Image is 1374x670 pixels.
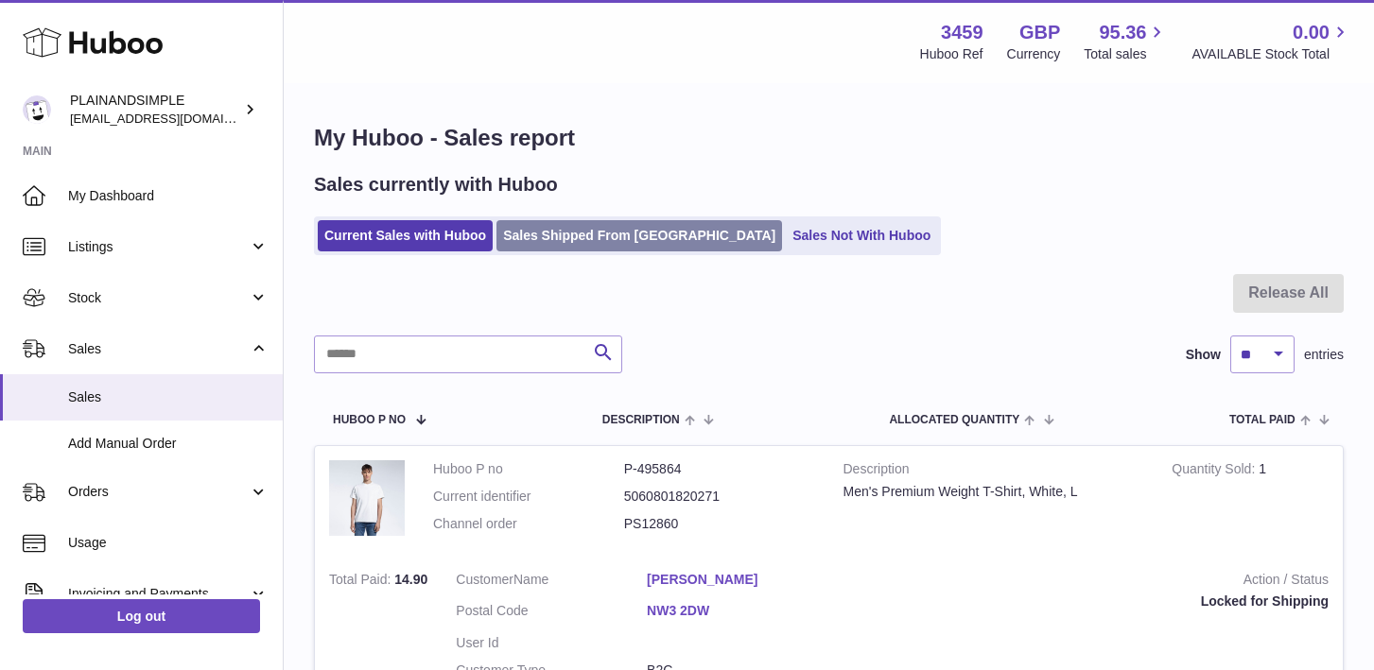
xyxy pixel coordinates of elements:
span: My Dashboard [68,187,269,205]
span: Customer [456,572,513,587]
strong: Total Paid [329,572,394,592]
a: [PERSON_NAME] [647,571,838,589]
div: Locked for Shipping [866,593,1329,610]
div: Huboo Ref [920,45,983,63]
div: Currency [1007,45,1061,63]
span: Usage [68,534,269,552]
a: 95.36 Total sales [1084,20,1168,63]
a: 0.00 AVAILABLE Stock Total [1191,20,1351,63]
span: AVAILABLE Stock Total [1191,45,1351,63]
span: Sales [68,340,249,358]
span: Invoicing and Payments [68,585,249,603]
a: Current Sales with Huboo [318,220,493,251]
span: 95.36 [1099,20,1146,45]
span: Total paid [1229,414,1296,426]
span: entries [1304,346,1344,364]
span: ALLOCATED Quantity [889,414,1019,426]
dt: Huboo P no [433,460,624,478]
strong: Quantity Sold [1172,461,1259,481]
dt: Channel order [433,515,624,533]
span: Sales [68,388,269,406]
span: Stock [68,289,249,307]
a: NW3 2DW [647,602,838,620]
strong: GBP [1019,20,1060,45]
div: Men's Premium Weight T-Shirt, White, L [844,483,1144,501]
td: 1 [1157,446,1343,557]
span: Total sales [1084,45,1168,63]
strong: 3459 [941,20,983,45]
img: 34591727345691.jpeg [329,460,405,536]
dd: PS12860 [624,515,815,533]
dt: Current identifier [433,488,624,506]
span: 14.90 [394,572,427,587]
span: Huboo P no [333,414,406,426]
span: Add Manual Order [68,435,269,453]
span: [EMAIL_ADDRESS][DOMAIN_NAME] [70,111,278,126]
span: Listings [68,238,249,256]
dd: P-495864 [624,460,815,478]
h2: Sales currently with Huboo [314,172,558,198]
span: Orders [68,483,249,501]
strong: Action / Status [866,571,1329,593]
dt: Postal Code [456,602,647,625]
span: 0.00 [1293,20,1330,45]
label: Show [1186,346,1221,364]
dt: User Id [456,634,647,652]
div: PLAINANDSIMPLE [70,92,240,128]
a: Sales Not With Huboo [786,220,937,251]
h1: My Huboo - Sales report [314,123,1344,153]
img: duco@plainandsimple.com [23,95,51,124]
span: Description [602,414,680,426]
a: Sales Shipped From [GEOGRAPHIC_DATA] [496,220,782,251]
dd: 5060801820271 [624,488,815,506]
a: Log out [23,599,260,633]
dt: Name [456,571,647,593]
strong: Description [844,460,1144,483]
